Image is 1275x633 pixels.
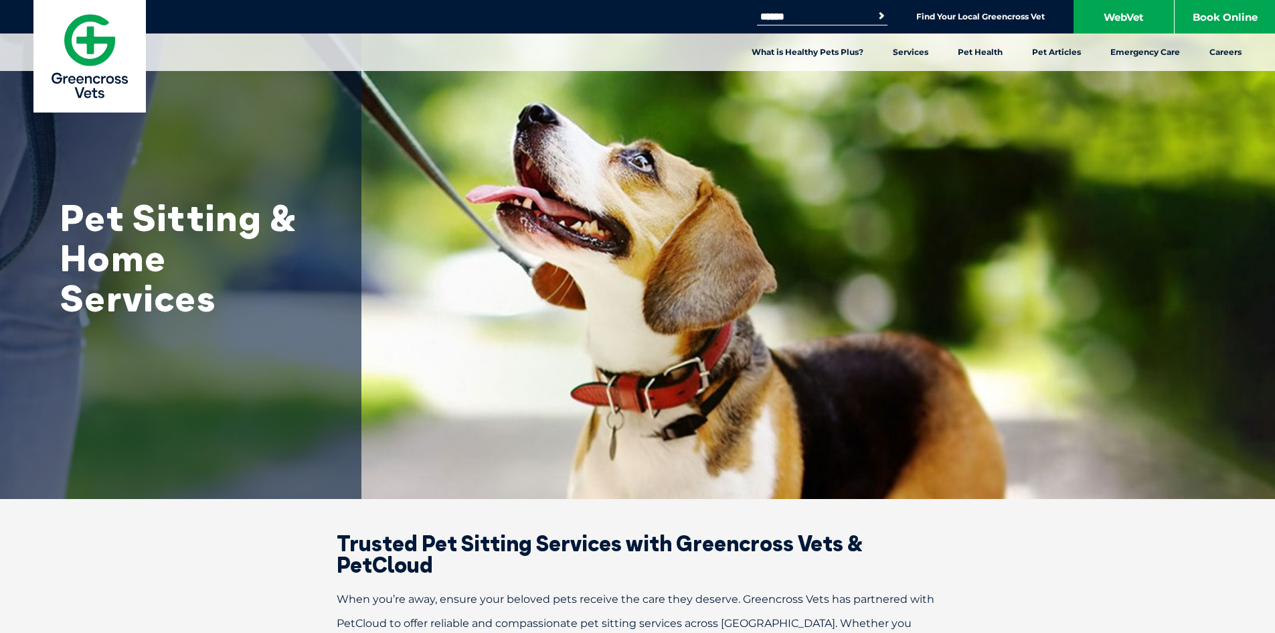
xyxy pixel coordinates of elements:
a: Find Your Local Greencross Vet [916,11,1045,22]
a: Pet Articles [1017,33,1096,71]
a: What is Healthy Pets Plus? [737,33,878,71]
h1: Pet Sitting & Home Services [60,198,328,318]
a: Careers [1195,33,1256,71]
a: Emergency Care [1096,33,1195,71]
h2: Trusted Pet Sitting Services with Greencross Vets & PetCloud [290,533,986,575]
a: Services [878,33,943,71]
button: Search [875,9,888,23]
a: Pet Health [943,33,1017,71]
